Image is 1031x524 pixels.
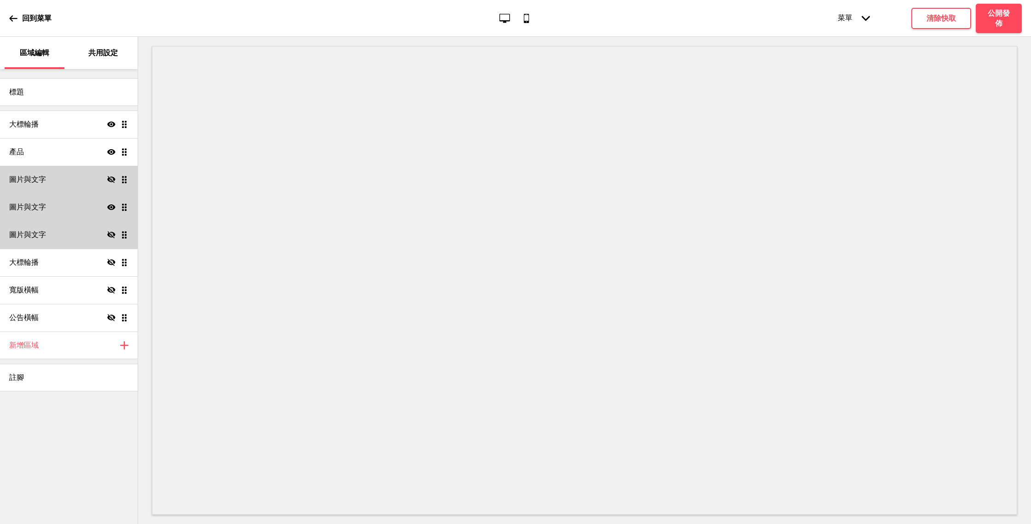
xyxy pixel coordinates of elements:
[9,147,24,157] h4: 產品
[9,230,46,240] h4: 圖片與文字
[9,119,39,129] h4: 大標輪播
[9,6,52,31] a: 回到菜單
[976,4,1022,33] button: 公開發佈
[20,48,49,58] p: 區域編輯
[9,285,39,295] h4: 寬版橫幅
[22,13,52,23] p: 回到菜單
[828,4,879,32] div: 菜單
[9,257,39,268] h4: 大標輪播
[9,373,24,383] h4: 註腳
[9,340,39,350] h4: 新增區域
[9,313,39,323] h4: 公告橫幅
[88,48,118,58] p: 共用設定
[927,13,956,23] h4: 清除快取
[9,87,24,97] h4: 標題
[985,8,1013,29] h4: 公開發佈
[9,175,46,185] h4: 圖片與文字
[9,202,46,212] h4: 圖片與文字
[911,8,971,29] button: 清除快取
